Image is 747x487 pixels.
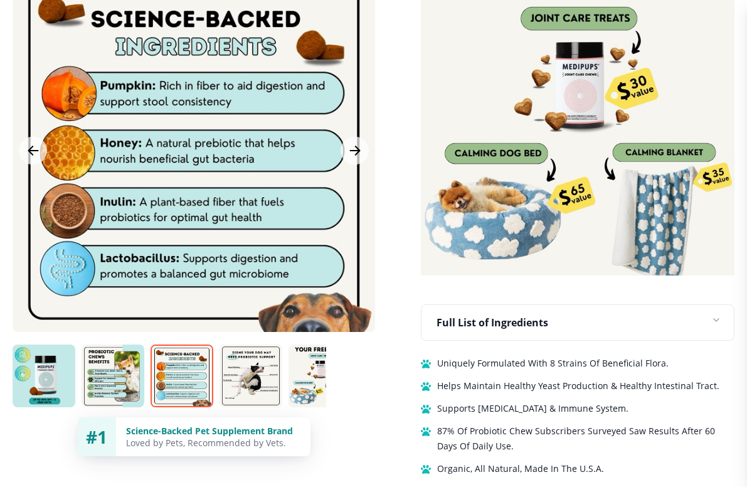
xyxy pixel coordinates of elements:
[82,345,144,407] img: Probiotic Dog Chews | Natural Dog Supplements
[437,424,734,454] span: 87% Of Probiotic Chew Subscribers Surveyed Saw Results After 60 Days Of Daily Use.
[289,345,351,407] img: Probiotic Dog Chews | Natural Dog Supplements
[437,356,669,371] span: Uniquely Formulated With 8 Strains Of Beneficial Flora.
[437,315,548,330] p: Full List of Ingredients
[126,437,300,449] div: Loved by Pets, Recommended by Vets.
[86,425,107,449] span: #1
[437,461,604,476] span: Organic, All Natural, Made In The U.S.A.
[437,401,628,416] span: Supports [MEDICAL_DATA] & Immune System.
[151,345,213,407] img: Probiotic Dog Chews | Natural Dog Supplements
[437,378,719,393] span: Helps Maintain Healthy Yeast Production & Healthy Intestinal Tract.
[19,137,47,165] button: Previous Image
[341,137,369,165] button: Next Image
[126,425,300,437] div: Science-Backed Pet Supplement Brand
[13,345,75,407] img: Probiotic Dog Chews | Natural Dog Supplements
[220,345,282,407] img: Probiotic Dog Chews | Natural Dog Supplements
